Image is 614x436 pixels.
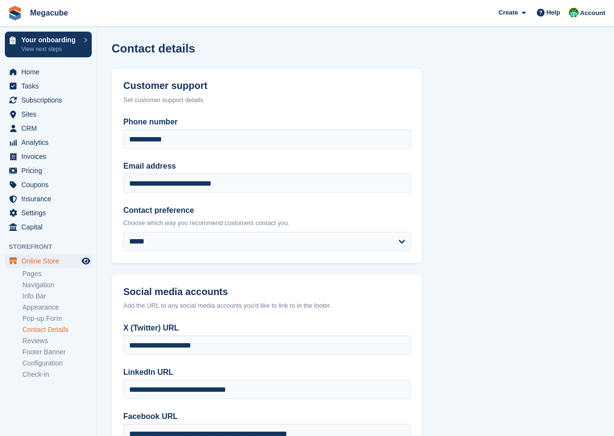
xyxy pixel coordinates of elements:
[21,136,80,149] span: Analytics
[5,254,92,268] a: menu
[21,254,80,268] span: Online Store
[5,79,92,93] a: menu
[123,218,411,228] p: Choose which way you recommend customers contact you.
[22,314,92,323] a: Pop-up Form
[5,65,92,79] a: menu
[21,93,80,107] span: Subscriptions
[5,164,92,177] a: menu
[21,79,80,93] span: Tasks
[9,242,97,252] span: Storefront
[5,136,92,149] a: menu
[26,5,72,21] a: Megacube
[21,36,79,43] p: Your onboarding
[21,206,80,220] span: Settings
[5,220,92,234] a: menu
[21,45,79,53] p: View next steps
[22,336,92,346] a: Reviews
[5,178,92,192] a: menu
[5,93,92,107] a: menu
[5,150,92,163] a: menu
[547,8,560,17] span: Help
[123,366,411,378] label: LinkedIn URL
[123,116,411,128] label: Phone number
[5,122,92,135] a: menu
[5,206,92,220] a: menu
[21,107,80,121] span: Sites
[498,8,518,17] span: Create
[5,32,92,57] a: Your onboarding View next steps
[21,122,80,135] span: CRM
[21,150,80,163] span: Invoices
[21,220,80,234] span: Capital
[123,160,411,172] label: Email address
[22,348,92,357] a: Footer Banner
[123,301,411,311] div: Add the URL to any social media accounts you'd like to link to in the footer.
[5,107,92,121] a: menu
[22,269,92,279] a: Pages
[22,325,92,334] a: Contact Details
[123,205,411,216] label: Contact preference
[80,255,92,267] a: Preview store
[22,370,92,379] a: Check-in
[21,178,80,192] span: Coupons
[21,65,80,79] span: Home
[112,42,195,55] h1: Contact details
[21,164,80,177] span: Pricing
[22,359,92,368] a: Configuration
[5,192,92,206] a: menu
[8,6,22,20] img: stora-icon-8386f47178a22dfd0bd8f6a31ec36ba5ce8667c1dd55bd0f319d3a0aa187defe.svg
[123,95,411,105] div: Set customer support details.
[123,286,411,297] h2: Social media accounts
[123,322,411,334] label: X (Twitter) URL
[123,411,411,422] label: Facebook URL
[22,303,92,312] a: Appearance
[21,192,80,206] span: Insurance
[123,80,411,91] h2: Customer support
[569,8,579,17] img: Ashley
[22,280,92,290] a: Navigation
[22,292,92,301] a: Info Bar
[580,8,605,18] span: Account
